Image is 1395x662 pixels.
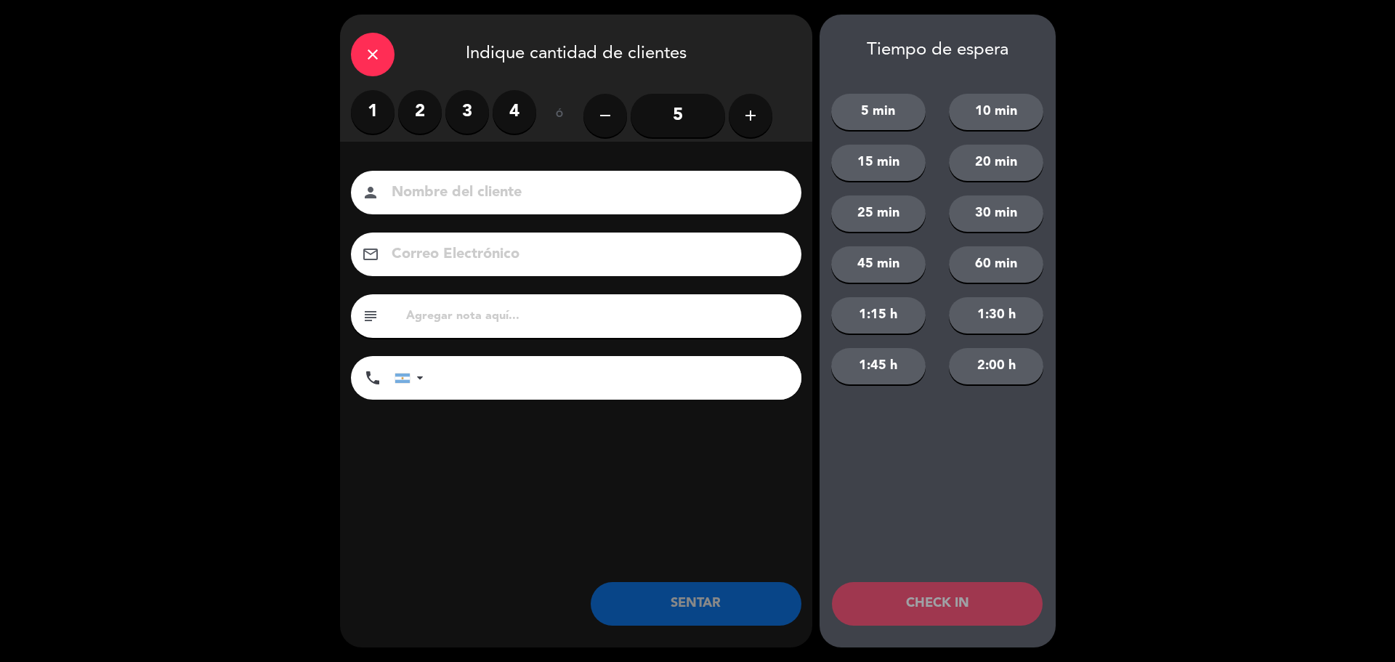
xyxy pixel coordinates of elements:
button: CHECK IN [832,582,1043,626]
button: 30 min [949,195,1043,232]
i: add [742,107,759,124]
input: Correo Electrónico [390,242,783,267]
button: 1:15 h [831,297,926,334]
button: add [729,94,772,137]
i: remove [597,107,614,124]
button: 25 min [831,195,926,232]
button: 1:30 h [949,297,1043,334]
button: 5 min [831,94,926,130]
button: 60 min [949,246,1043,283]
button: 45 min [831,246,926,283]
label: 3 [445,90,489,134]
div: Argentina: +54 [395,357,429,399]
label: 1 [351,90,395,134]
input: Agregar nota aquí... [405,306,790,326]
i: phone [364,369,381,387]
i: subject [362,307,379,325]
button: 15 min [831,145,926,181]
button: SENTAR [591,582,801,626]
i: close [364,46,381,63]
input: Nombre del cliente [390,180,783,206]
button: 10 min [949,94,1043,130]
label: 4 [493,90,536,134]
button: remove [583,94,627,137]
div: Indique cantidad de clientes [340,15,812,90]
i: email [362,246,379,263]
div: Tiempo de espera [820,40,1056,61]
button: 2:00 h [949,348,1043,384]
div: ó [536,90,583,141]
button: 20 min [949,145,1043,181]
button: 1:45 h [831,348,926,384]
i: person [362,184,379,201]
label: 2 [398,90,442,134]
